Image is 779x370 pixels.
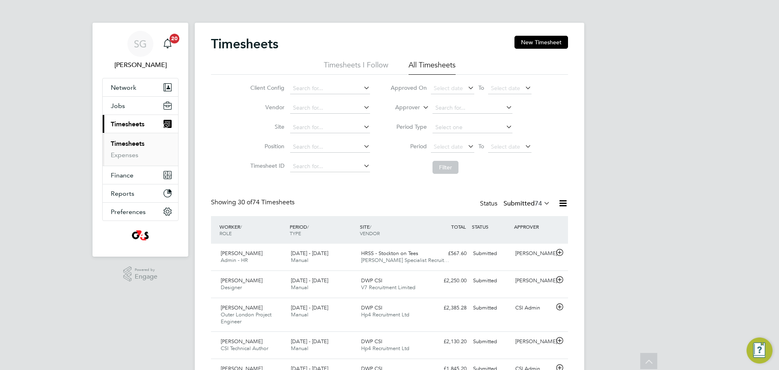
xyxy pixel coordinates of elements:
[248,143,284,150] label: Position
[111,208,146,216] span: Preferences
[290,161,370,172] input: Search for...
[470,301,512,315] div: Submitted
[221,250,263,257] span: [PERSON_NAME]
[476,82,486,93] span: To
[291,250,328,257] span: [DATE] - [DATE]
[290,102,370,114] input: Search for...
[103,78,178,96] button: Network
[491,143,520,150] span: Select date
[512,335,554,348] div: [PERSON_NAME]
[390,143,427,150] label: Period
[135,273,157,280] span: Engage
[238,198,252,206] span: 30 of
[134,39,147,49] span: SG
[211,198,296,207] div: Showing
[428,301,470,315] div: £2,385.28
[290,141,370,153] input: Search for...
[221,304,263,311] span: [PERSON_NAME]
[433,102,512,114] input: Search for...
[111,190,134,197] span: Reports
[291,311,308,318] span: Manual
[434,143,463,150] span: Select date
[291,257,308,264] span: Manual
[102,229,179,242] a: Go to home page
[103,184,178,202] button: Reports
[102,60,179,70] span: Stephen Gibson
[512,274,554,288] div: [PERSON_NAME]
[433,161,458,174] button: Filter
[288,219,358,240] div: PERIOD
[476,141,486,151] span: To
[291,304,328,311] span: [DATE] - [DATE]
[409,60,456,75] li: All Timesheets
[470,247,512,260] div: Submitted
[358,219,428,240] div: SITE
[103,133,178,166] div: Timesheets
[512,219,554,234] div: APPROVER
[103,166,178,184] button: Finance
[248,162,284,169] label: Timesheet ID
[512,301,554,315] div: CSI Admin
[491,84,520,92] span: Select date
[361,284,415,291] span: V7 Recruitment Limited
[470,274,512,288] div: Submitted
[361,257,449,264] span: [PERSON_NAME] Specialist Recruit…
[514,36,568,49] button: New Timesheet
[130,229,151,242] img: g4sssuk-logo-retina.png
[240,223,242,230] span: /
[221,277,263,284] span: [PERSON_NAME]
[470,335,512,348] div: Submitted
[434,84,463,92] span: Select date
[221,338,263,345] span: [PERSON_NAME]
[221,345,268,352] span: CSI Technical Author
[390,123,427,130] label: Period Type
[111,120,144,128] span: Timesheets
[307,223,309,230] span: /
[290,83,370,94] input: Search for...
[219,230,232,236] span: ROLE
[123,266,158,282] a: Powered byEngage
[361,345,409,352] span: Hp4 Recruitment Ltd
[504,199,550,208] label: Submitted
[221,311,271,325] span: Outer London Project Engineer
[390,84,427,91] label: Approved On
[428,335,470,348] div: £2,130.20
[103,203,178,221] button: Preferences
[291,345,308,352] span: Manual
[291,338,328,345] span: [DATE] - [DATE]
[111,140,144,147] a: Timesheets
[238,198,295,206] span: 74 Timesheets
[102,31,179,70] a: SG[PERSON_NAME]
[428,247,470,260] div: £567.60
[111,84,136,91] span: Network
[217,219,288,240] div: WORKER
[383,104,420,112] label: Approver
[211,36,278,52] h2: Timesheets
[291,277,328,284] span: [DATE] - [DATE]
[111,151,138,159] a: Expenses
[433,122,512,133] input: Select one
[324,60,388,75] li: Timesheets I Follow
[451,223,466,230] span: TOTAL
[361,304,382,311] span: DWP CSI
[470,219,512,234] div: STATUS
[291,284,308,291] span: Manual
[361,338,382,345] span: DWP CSI
[361,250,418,257] span: HRSS - Stockton on Tees
[111,171,133,179] span: Finance
[428,274,470,288] div: £2,250.00
[512,247,554,260] div: [PERSON_NAME]
[93,23,188,257] nav: Main navigation
[221,257,248,264] span: Admin - HR
[221,284,242,291] span: Designer
[290,230,301,236] span: TYPE
[361,311,409,318] span: Hp4 Recruitment Ltd
[360,230,380,236] span: VENDOR
[111,102,125,110] span: Jobs
[103,115,178,133] button: Timesheets
[170,34,179,43] span: 20
[535,199,542,208] span: 74
[248,104,284,111] label: Vendor
[248,123,284,130] label: Site
[370,223,371,230] span: /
